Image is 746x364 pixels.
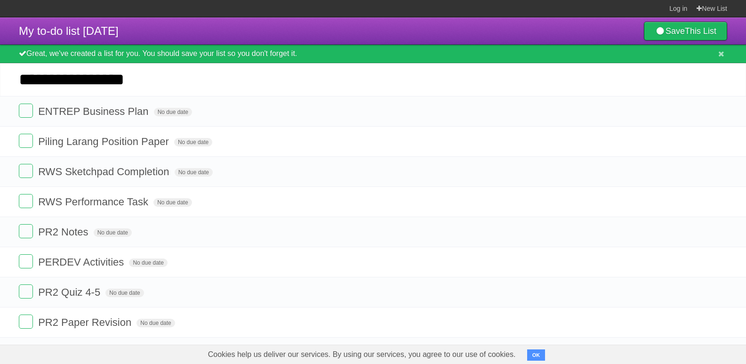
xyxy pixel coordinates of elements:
[105,289,144,297] span: No due date
[19,254,33,268] label: Done
[175,168,213,177] span: No due date
[19,224,33,238] label: Done
[38,196,151,208] span: RWS Performance Task
[38,316,134,328] span: PR2 Paper Revision
[644,22,727,40] a: SaveThis List
[19,104,33,118] label: Done
[685,26,716,36] b: This List
[38,286,103,298] span: PR2 Quiz 4-5
[527,349,545,361] button: OK
[19,194,33,208] label: Done
[94,228,132,237] span: No due date
[199,345,525,364] span: Cookies help us deliver our services. By using our services, you agree to our use of cookies.
[38,256,126,268] span: PERDEV Activities
[19,284,33,299] label: Done
[38,166,171,178] span: RWS Sketchpad Completion
[174,138,212,146] span: No due date
[38,226,90,238] span: PR2 Notes
[129,259,167,267] span: No due date
[19,24,119,37] span: My to-do list [DATE]
[38,136,171,147] span: Piling Larang Position Paper
[154,108,192,116] span: No due date
[19,315,33,329] label: Done
[38,105,151,117] span: ENTREP Business Plan
[19,164,33,178] label: Done
[19,134,33,148] label: Done
[153,198,192,207] span: No due date
[136,319,175,327] span: No due date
